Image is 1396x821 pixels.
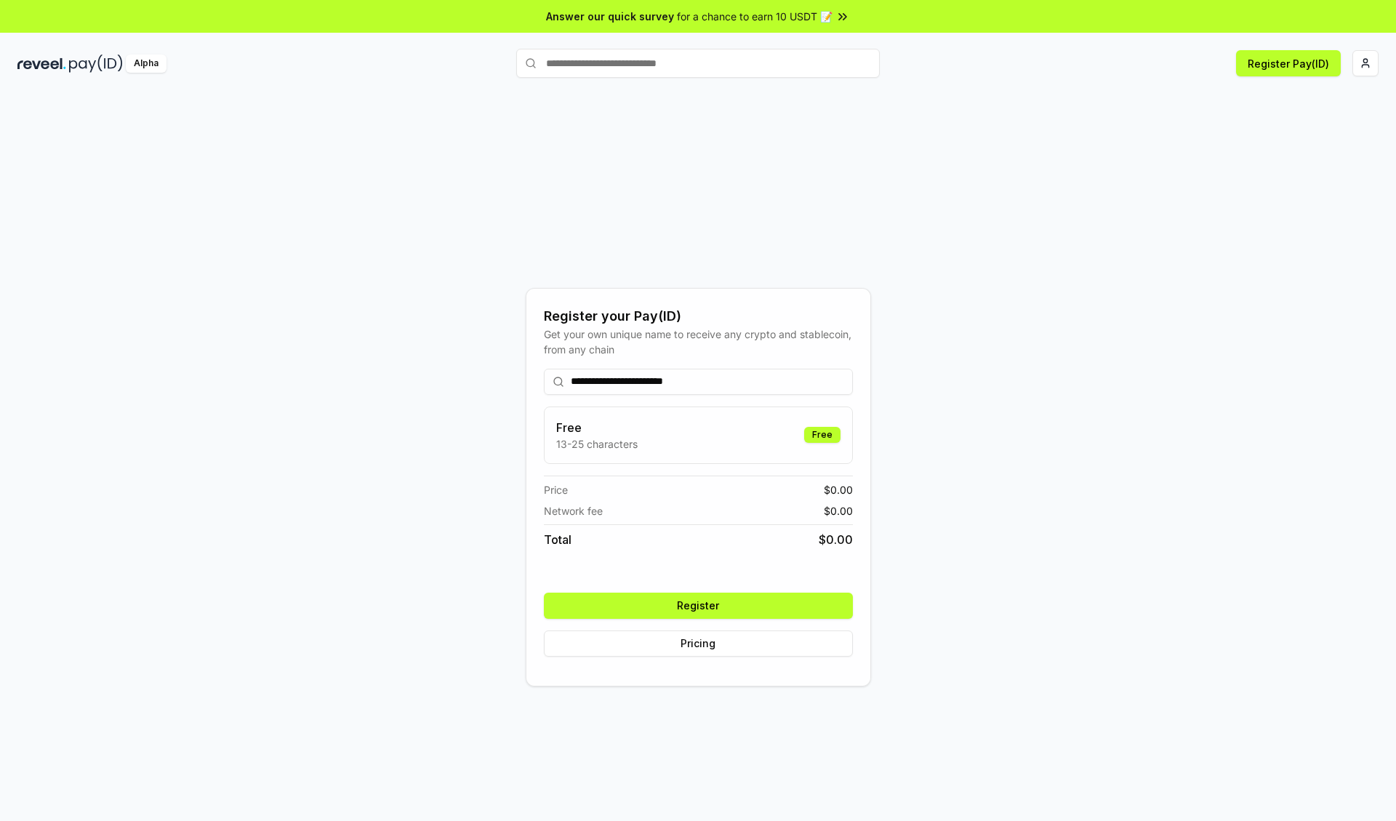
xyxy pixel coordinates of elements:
[544,482,568,497] span: Price
[556,436,638,452] p: 13-25 characters
[677,9,833,24] span: for a chance to earn 10 USDT 📝
[1236,50,1341,76] button: Register Pay(ID)
[544,630,853,657] button: Pricing
[69,55,123,73] img: pay_id
[544,306,853,327] div: Register your Pay(ID)
[824,482,853,497] span: $ 0.00
[819,531,853,548] span: $ 0.00
[544,593,853,619] button: Register
[544,327,853,357] div: Get your own unique name to receive any crypto and stablecoin, from any chain
[824,503,853,518] span: $ 0.00
[804,427,841,443] div: Free
[17,55,66,73] img: reveel_dark
[546,9,674,24] span: Answer our quick survey
[544,531,571,548] span: Total
[126,55,167,73] div: Alpha
[556,419,638,436] h3: Free
[544,503,603,518] span: Network fee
